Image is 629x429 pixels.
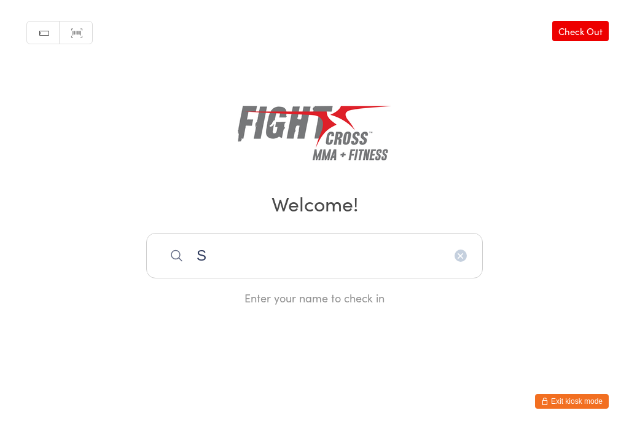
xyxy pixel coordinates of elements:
[12,189,617,217] h2: Welcome!
[238,86,391,172] img: Fightcross MMA & Fitness
[535,394,609,409] button: Exit kiosk mode
[146,290,483,305] div: Enter your name to check in
[146,233,483,278] input: Search
[552,21,609,41] a: Check Out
